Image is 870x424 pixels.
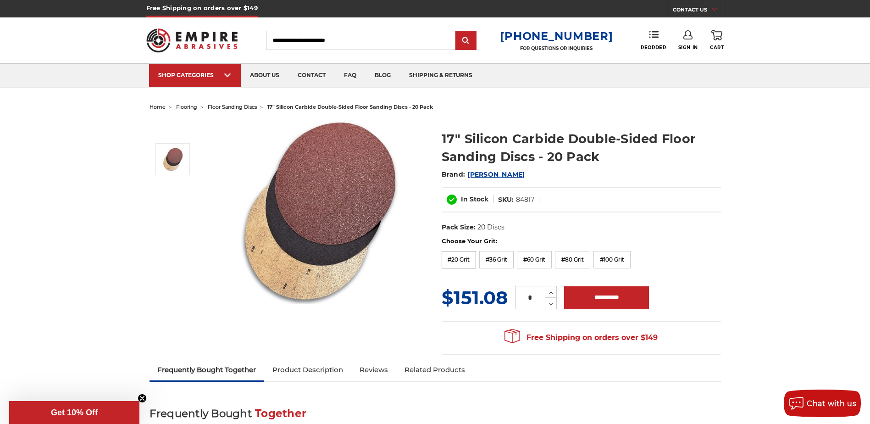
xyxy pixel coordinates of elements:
[500,29,613,43] a: [PHONE_NUMBER]
[335,64,366,87] a: faq
[710,30,724,50] a: Cart
[150,104,166,110] a: home
[366,64,400,87] a: blog
[255,407,306,420] span: Together
[500,45,613,51] p: FOR QUESTIONS OR INQUIRIES
[267,104,433,110] span: 17" silicon carbide double-sided floor sanding discs - 20 pack
[264,360,351,380] a: Product Description
[150,407,252,420] span: Frequently Bought
[150,360,265,380] a: Frequently Bought Together
[516,195,534,205] dd: 84817
[641,45,666,50] span: Reorder
[710,45,724,50] span: Cart
[208,104,257,110] a: floor sanding discs
[400,64,482,87] a: shipping & returns
[176,104,197,110] a: flooring
[288,64,335,87] a: contact
[498,195,514,205] dt: SKU:
[457,32,475,50] input: Submit
[351,360,396,380] a: Reviews
[641,30,666,50] a: Reorder
[461,195,488,203] span: In Stock
[442,223,476,232] dt: Pack Size:
[146,22,238,58] img: Empire Abrasives
[442,170,465,179] span: Brand:
[161,148,184,171] img: Silicon Carbide 17" Double-Sided Floor Sanding Discs
[467,170,525,179] a: [PERSON_NAME]
[442,130,721,166] h1: 17" Silicon Carbide Double-Sided Floor Sanding Discs - 20 Pack
[807,399,856,408] span: Chat with us
[442,286,508,309] span: $151.08
[51,408,98,417] span: Get 10% Off
[138,394,147,403] button: Close teaser
[241,64,288,87] a: about us
[442,237,721,246] label: Choose Your Grit:
[228,120,411,304] img: Silicon Carbide 17" Double-Sided Floor Sanding Discs
[784,390,861,417] button: Chat with us
[673,5,724,17] a: CONTACT US
[158,72,232,78] div: SHOP CATEGORIES
[504,329,658,347] span: Free Shipping on orders over $149
[678,45,698,50] span: Sign In
[396,360,473,380] a: Related Products
[9,401,139,424] div: Get 10% OffClose teaser
[477,223,504,232] dd: 20 Discs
